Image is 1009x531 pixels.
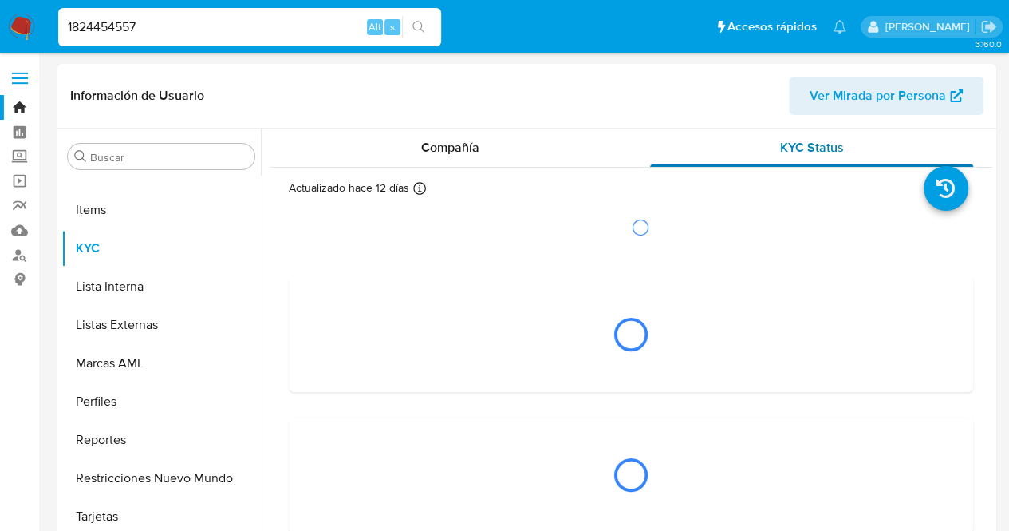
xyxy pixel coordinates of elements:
a: Notificaciones [833,20,846,34]
button: search-icon [402,16,435,38]
button: Perfiles [61,382,261,421]
p: agostina.bazzano@mercadolibre.com [885,19,975,34]
span: KYC Status [780,138,844,157]
button: KYC [61,229,261,267]
p: Actualizado hace 12 días [289,180,409,196]
button: Marcas AML [61,344,261,382]
button: Ver Mirada por Persona [789,77,983,115]
button: Listas Externas [61,306,261,344]
span: Alt [369,19,381,34]
h1: Información de Usuario [70,88,204,104]
span: s [390,19,395,34]
button: Buscar [74,150,87,163]
button: Lista Interna [61,267,261,306]
button: Restricciones Nuevo Mundo [61,459,261,497]
a: Salir [980,18,997,35]
span: Ver Mirada por Persona [810,77,946,115]
input: Buscar [90,150,248,164]
button: Reportes [61,421,261,459]
span: Accesos rápidos [727,18,817,35]
span: Compañía [421,138,479,157]
input: Buscar usuario o caso... [58,17,441,38]
button: Items [61,191,261,229]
